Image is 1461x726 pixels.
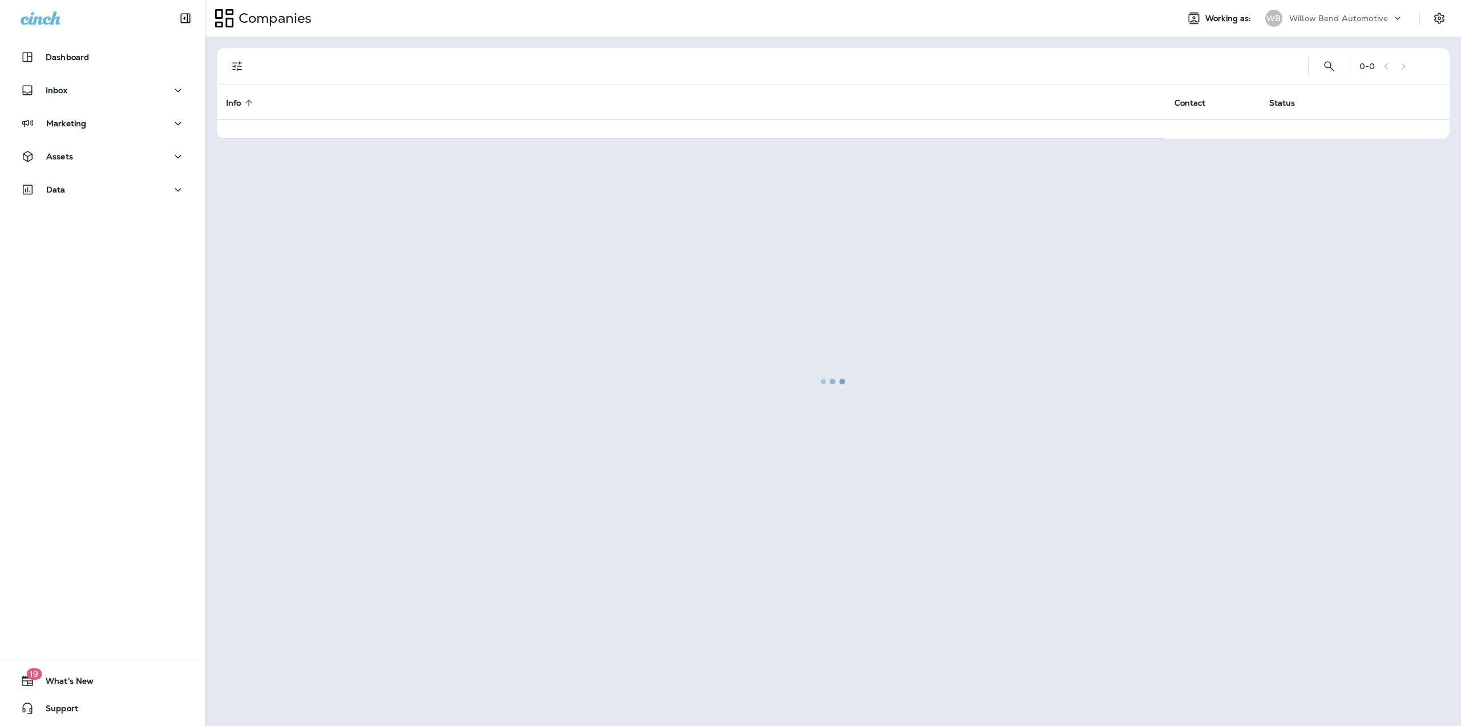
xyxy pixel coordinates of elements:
[11,79,194,102] button: Inbox
[169,7,201,30] button: Collapse Sidebar
[11,669,194,692] button: 19What's New
[11,112,194,135] button: Marketing
[234,10,312,27] p: Companies
[46,53,89,62] p: Dashboard
[1289,14,1388,23] p: Willow Bend Automotive
[46,152,73,161] p: Assets
[34,704,78,717] span: Support
[46,86,67,95] p: Inbox
[1265,10,1282,27] div: WB
[11,697,194,720] button: Support
[46,185,66,194] p: Data
[11,145,194,168] button: Assets
[11,178,194,201] button: Data
[46,119,86,128] p: Marketing
[34,676,94,690] span: What's New
[11,46,194,69] button: Dashboard
[1429,8,1450,29] button: Settings
[1205,14,1254,23] span: Working as:
[26,668,42,680] span: 19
